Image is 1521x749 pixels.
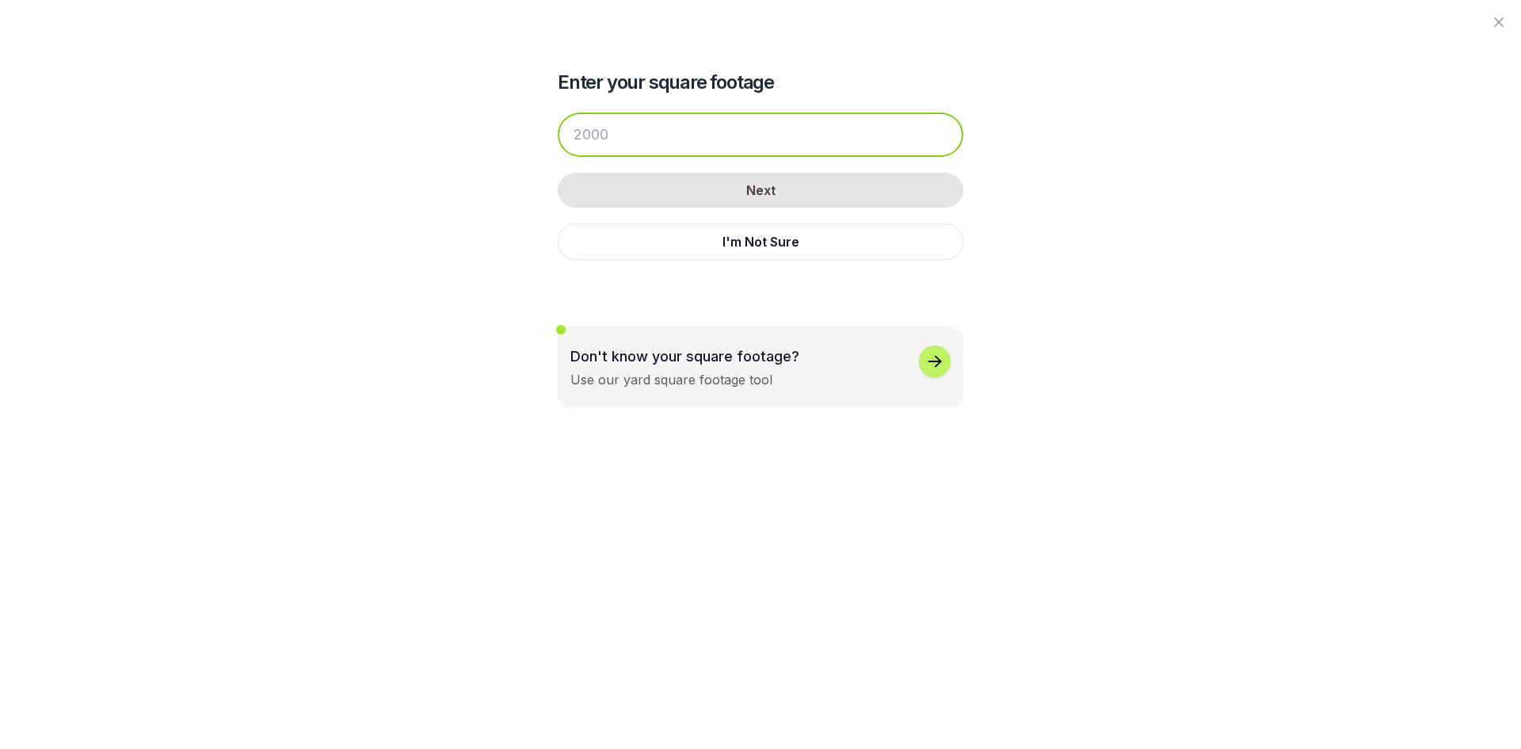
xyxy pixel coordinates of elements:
[558,70,963,95] h2: Enter your square footage
[558,113,963,157] input: 2000
[570,346,799,367] p: Don't know your square footage?
[570,370,772,389] div: Use our yard square footage tool
[558,224,963,260] button: I'm Not Sure
[558,173,963,208] button: Next
[558,327,963,408] button: Don't know your square footage?Use our yard square footage tool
